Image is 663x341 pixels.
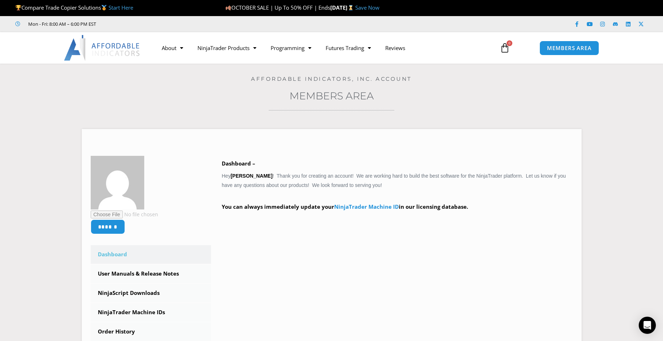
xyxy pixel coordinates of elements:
a: 0 [489,38,521,58]
strong: [DATE] [330,4,355,11]
span: MEMBERS AREA [547,45,592,51]
img: 🥇 [101,5,107,10]
a: Save Now [355,4,380,11]
a: User Manuals & Release Notes [91,265,211,283]
a: Futures Trading [318,40,378,56]
a: About [155,40,190,56]
strong: You can always immediately update your in our licensing database. [222,203,468,210]
span: Compare Trade Copier Solutions [15,4,133,11]
img: LogoAI | Affordable Indicators – NinjaTrader [64,35,141,61]
img: 04e37d9776ac357e7140a044c7e2579e133a384581ac96bc2c89ad87ad24441e [91,156,144,209]
a: Reviews [378,40,412,56]
span: 0 [507,40,512,46]
a: NinjaTrader Machine ID [334,203,399,210]
span: OCTOBER SALE | Up To 50% OFF | Ends [225,4,330,11]
a: NinjaScript Downloads [91,284,211,302]
a: MEMBERS AREA [539,41,599,55]
img: ⌛ [348,5,353,10]
b: Dashboard – [222,160,255,167]
span: Mon - Fri: 8:00 AM – 6:00 PM EST [26,20,96,28]
a: NinjaTrader Products [190,40,263,56]
nav: Menu [155,40,492,56]
a: NinjaTrader Machine IDs [91,303,211,322]
a: Dashboard [91,245,211,264]
iframe: Customer reviews powered by Trustpilot [106,20,213,28]
div: Open Intercom Messenger [639,317,656,334]
img: 🏆 [16,5,21,10]
img: 🍂 [226,5,231,10]
strong: [PERSON_NAME] [231,173,272,179]
div: Hey ! Thank you for creating an account! We are working hard to build the best software for the N... [222,159,573,222]
a: Start Here [109,4,133,11]
a: Members Area [290,90,374,102]
a: Order History [91,322,211,341]
a: Affordable Indicators, Inc. Account [251,75,412,82]
a: Programming [263,40,318,56]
